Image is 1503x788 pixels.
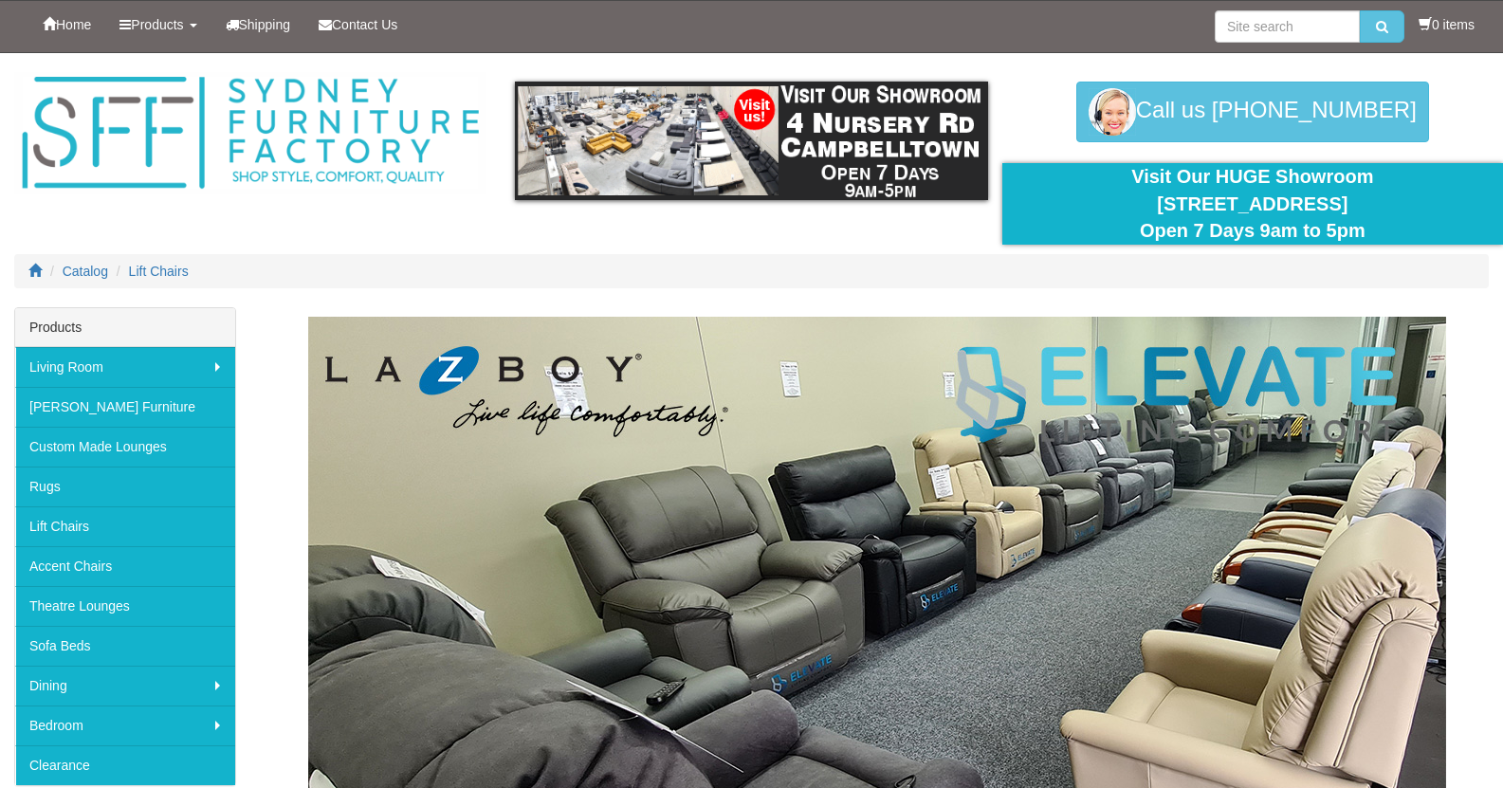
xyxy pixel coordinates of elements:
li: 0 items [1419,15,1475,34]
a: Living Room [15,347,235,387]
a: [PERSON_NAME] Furniture [15,387,235,427]
a: Bedroom [15,706,235,745]
a: Home [28,1,105,48]
img: Sydney Furniture Factory [14,72,486,194]
div: Products [15,308,235,347]
img: showroom.gif [515,82,987,200]
a: Sofa Beds [15,626,235,666]
a: Shipping [211,1,305,48]
div: Visit Our HUGE Showroom [STREET_ADDRESS] Open 7 Days 9am to 5pm [1017,163,1489,245]
span: Contact Us [332,17,397,32]
a: Rugs [15,467,235,506]
a: Clearance [15,745,235,785]
input: Site search [1215,10,1360,43]
a: Products [105,1,211,48]
span: Home [56,17,91,32]
a: Custom Made Lounges [15,427,235,467]
span: Products [131,17,183,32]
a: Dining [15,666,235,706]
a: Contact Us [304,1,412,48]
a: Accent Chairs [15,546,235,586]
a: Theatre Lounges [15,586,235,626]
a: Catalog [63,264,108,279]
a: Lift Chairs [15,506,235,546]
a: Lift Chairs [129,264,189,279]
span: Shipping [239,17,291,32]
